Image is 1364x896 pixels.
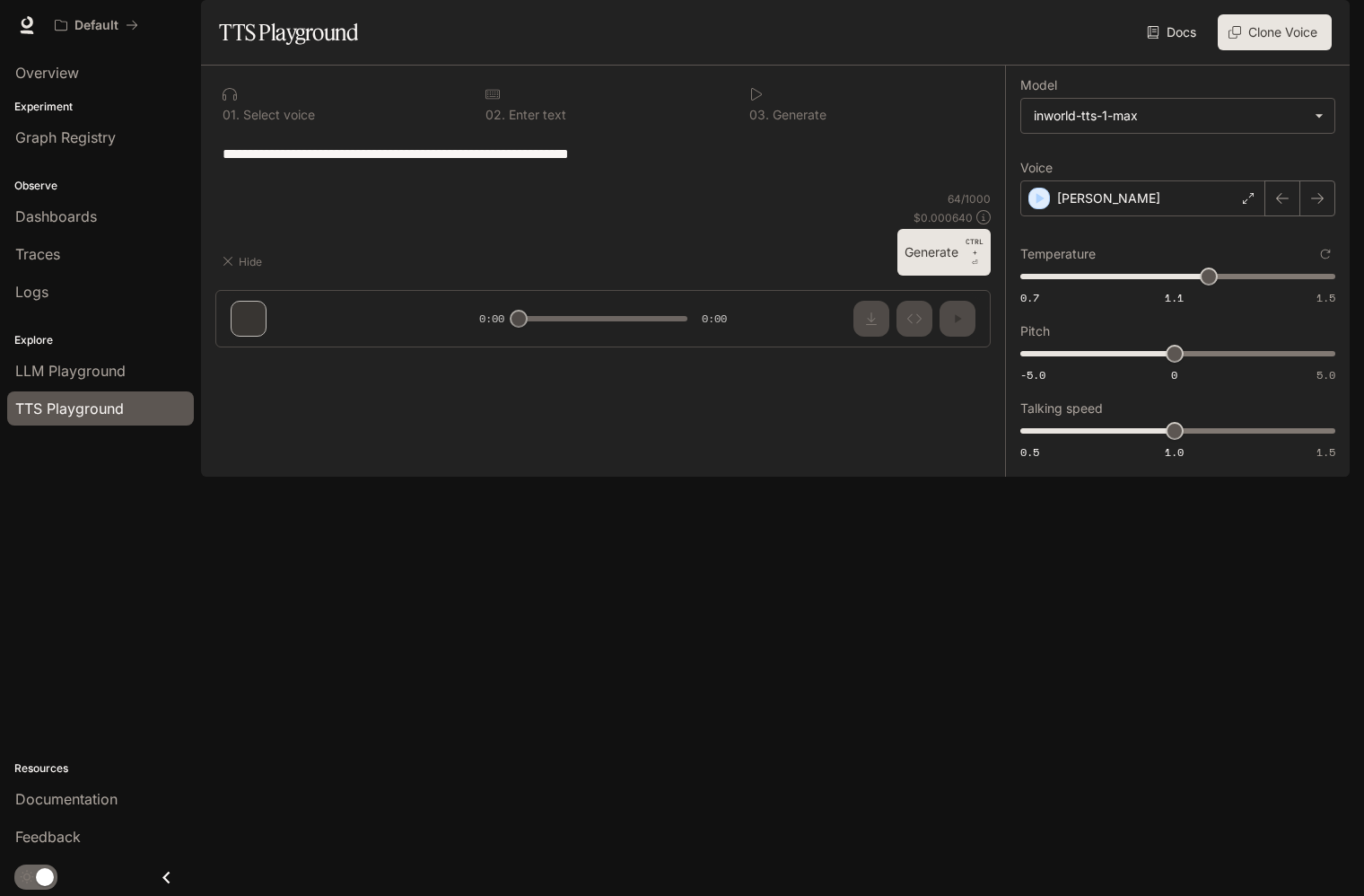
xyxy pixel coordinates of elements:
[1020,367,1045,382] span: -5.0
[966,236,984,258] p: CTRL +
[966,236,984,268] p: ⏎
[1020,248,1096,260] p: Temperature
[1165,290,1184,305] span: 1.1
[74,18,118,33] p: Default
[914,210,973,225] p: $ 0.000640
[1143,14,1203,50] a: Docs
[1218,14,1332,50] button: Clone Voice
[47,7,146,43] button: All workspaces
[1020,79,1057,92] p: Model
[1021,99,1334,133] div: inworld-tts-1-max
[897,229,991,276] button: GenerateCTRL +⏎
[1034,107,1306,125] div: inworld-tts-1-max
[749,109,769,121] p: 0 3 .
[1020,402,1103,415] p: Talking speed
[1165,444,1184,460] span: 1.0
[1020,162,1053,174] p: Voice
[1316,290,1335,305] span: 1.5
[1316,444,1335,460] span: 1.5
[1020,325,1050,338] p: Pitch
[1316,367,1335,382] span: 5.0
[1316,244,1335,264] button: Reset to default
[948,191,991,206] p: 64 / 1000
[1020,444,1039,460] span: 0.5
[505,109,566,121] p: Enter text
[219,14,358,50] h1: TTS Playground
[1171,367,1177,382] span: 0
[215,247,273,276] button: Hide
[1057,189,1160,207] p: [PERSON_NAME]
[769,109,826,121] p: Generate
[223,109,240,121] p: 0 1 .
[1020,290,1039,305] span: 0.7
[240,109,315,121] p: Select voice
[485,109,505,121] p: 0 2 .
